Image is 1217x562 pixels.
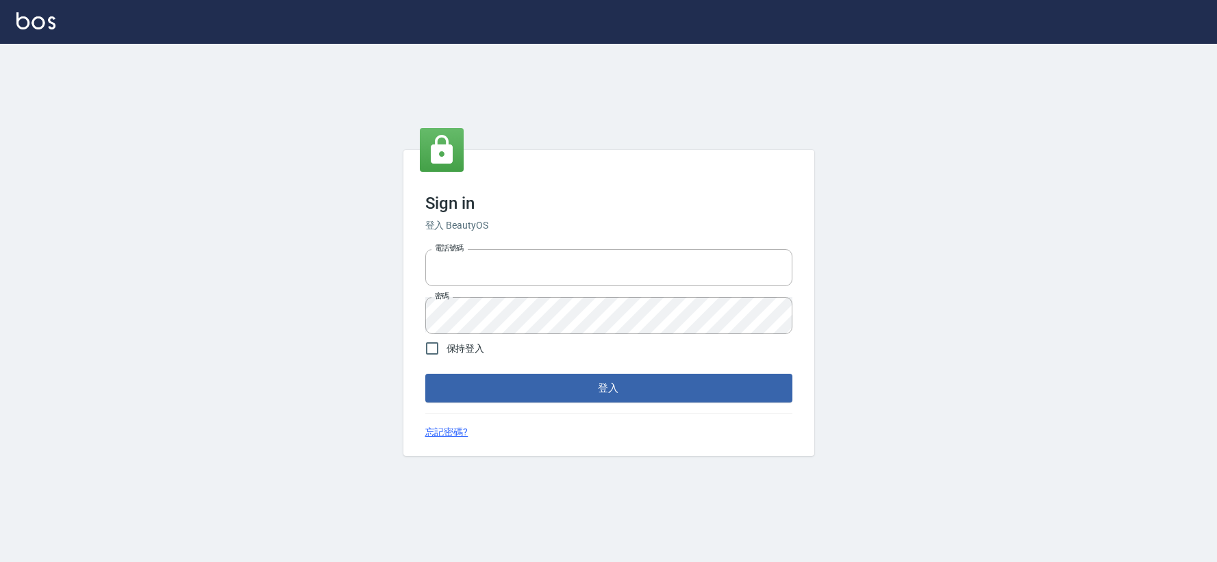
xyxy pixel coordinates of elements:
h6: 登入 BeautyOS [425,218,792,233]
label: 密碼 [435,291,449,301]
label: 電話號碼 [435,243,464,253]
button: 登入 [425,374,792,403]
span: 保持登入 [447,342,485,356]
h3: Sign in [425,194,792,213]
img: Logo [16,12,55,29]
a: 忘記密碼? [425,425,468,439]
